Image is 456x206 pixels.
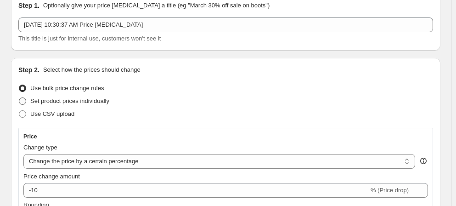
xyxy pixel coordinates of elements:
span: % (Price drop) [371,187,409,194]
p: Select how the prices should change [43,65,141,74]
h2: Step 2. [18,65,39,74]
h2: Step 1. [18,1,39,10]
input: 30% off holiday sale [18,17,433,32]
input: -15 [23,183,369,198]
span: Use bulk price change rules [30,85,104,92]
p: Optionally give your price [MEDICAL_DATA] a title (eg "March 30% off sale on boots") [43,1,270,10]
span: Set product prices individually [30,97,109,104]
div: help [419,156,428,166]
span: Use CSV upload [30,110,74,117]
span: Price change amount [23,173,80,180]
span: This title is just for internal use, customers won't see it [18,35,161,42]
h3: Price [23,133,37,140]
span: Change type [23,144,57,151]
